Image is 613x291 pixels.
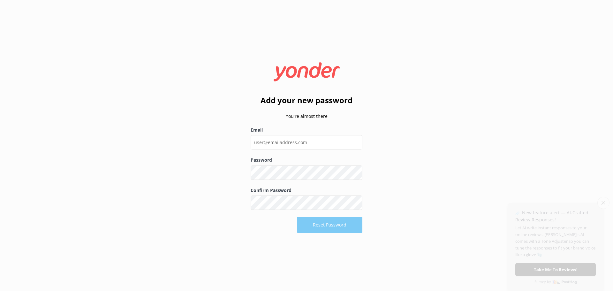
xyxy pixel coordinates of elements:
h2: Add your new password [251,94,362,106]
label: Confirm Password [251,187,362,194]
p: You're almost there [251,113,362,120]
label: Email [251,126,362,134]
button: Show password [350,166,362,179]
label: Password [251,157,362,164]
button: Show password [350,196,362,209]
input: user@emailaddress.com [251,135,362,149]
